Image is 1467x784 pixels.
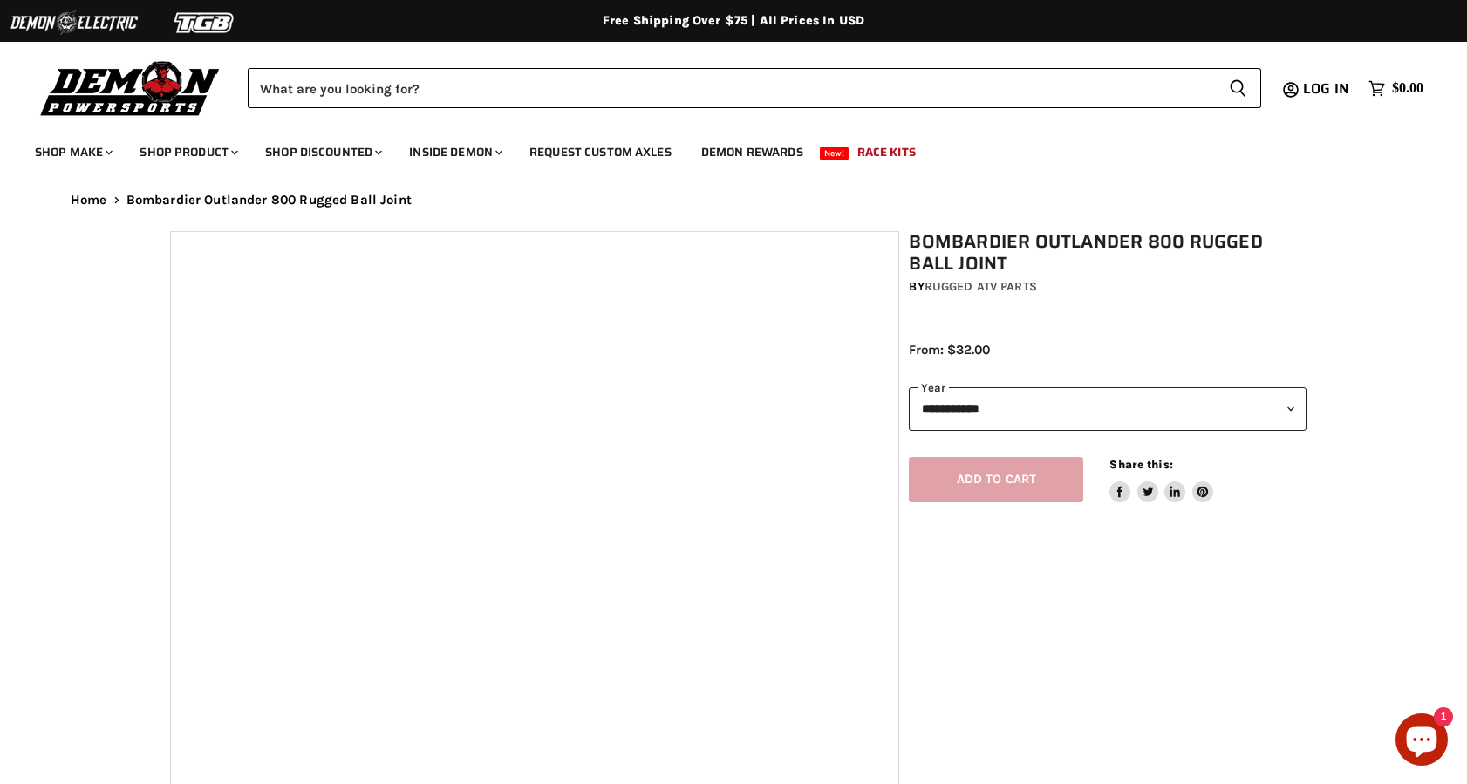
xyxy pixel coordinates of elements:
[252,134,392,170] a: Shop Discounted
[1390,713,1453,770] inbox-online-store-chat: Shopify online store chat
[36,13,1431,29] div: Free Shipping Over $75 | All Prices In USD
[1295,81,1360,97] a: Log in
[248,68,1261,108] form: Product
[36,193,1431,208] nav: Breadcrumbs
[844,134,929,170] a: Race Kits
[516,134,685,170] a: Request Custom Axles
[909,387,1307,430] select: year
[9,6,140,39] img: Demon Electric Logo 2
[909,231,1307,275] h1: Bombardier Outlander 800 Rugged Ball Joint
[925,279,1037,294] a: Rugged ATV Parts
[820,147,849,160] span: New!
[248,68,1215,108] input: Search
[396,134,513,170] a: Inside Demon
[688,134,816,170] a: Demon Rewards
[140,6,270,39] img: TGB Logo 2
[1109,458,1172,471] span: Share this:
[22,134,123,170] a: Shop Make
[126,134,249,170] a: Shop Product
[35,57,226,119] img: Demon Powersports
[126,193,412,208] span: Bombardier Outlander 800 Rugged Ball Joint
[1392,80,1423,97] span: $0.00
[909,342,990,358] span: From: $32.00
[22,127,1419,170] ul: Main menu
[71,193,107,208] a: Home
[1360,76,1432,101] a: $0.00
[1215,68,1261,108] button: Search
[1303,78,1349,99] span: Log in
[1109,457,1213,503] aside: Share this:
[909,277,1307,297] div: by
